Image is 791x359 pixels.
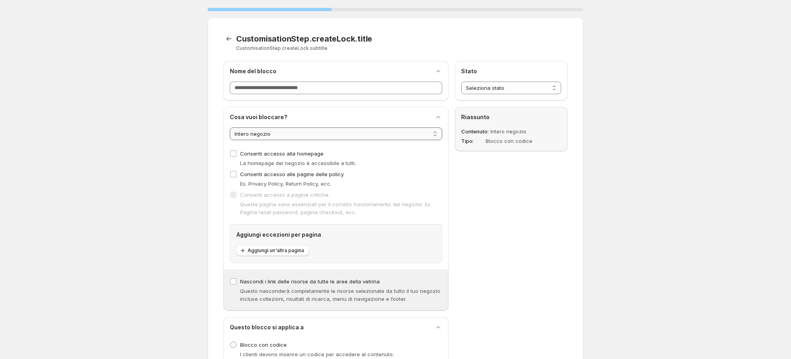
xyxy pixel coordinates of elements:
[248,247,304,254] span: Aggiungi un'altra pagina
[490,127,545,135] dd: Intero negozio
[461,113,561,121] h2: Riassunto
[240,288,440,302] span: Questo nasconderà completamente le risorse selezionate da tutto il tuo negozio incluse collezioni...
[236,45,468,51] p: CustomisationStep.createLock.subtitle
[236,34,372,44] span: CustomisationStep.createLock.title
[223,33,235,44] button: CustomisationStep.backToTemplates
[461,127,489,135] dt: Contenuto :
[240,342,287,348] span: Blocco con codice
[240,351,394,357] span: I clienti devono inserire un codice per accedere al contenuto.
[461,67,561,75] h2: Stato
[240,278,380,285] span: Nascondi i link delle risorse da tutte le aree della vetrina
[237,231,435,239] h2: Aggiungi eccezioni per pagina
[486,137,541,145] dd: Blocco con codice
[240,160,356,166] span: La homepage del negozio è accessibile a tutti.
[240,150,324,157] span: Consenti accesso alla homepage
[240,171,344,177] span: Consenti accesso alle pagine delle policy
[230,113,288,121] h2: Cosa vuoi bloccare?
[230,323,304,331] h2: Questo blocco si applica a
[240,180,331,187] span: Es. Privacy Policy, Return Policy, ecc.
[240,201,431,215] span: Queste pagine sono essenziali per il corretto funzionamento del negozio. Es. Pagina reset passwor...
[240,192,329,198] span: Consenti accesso a pagine critiche
[237,245,309,256] button: Aggiungi un'altra pagina
[230,67,276,75] h2: Nome del blocco
[461,137,484,145] dt: Tipo :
